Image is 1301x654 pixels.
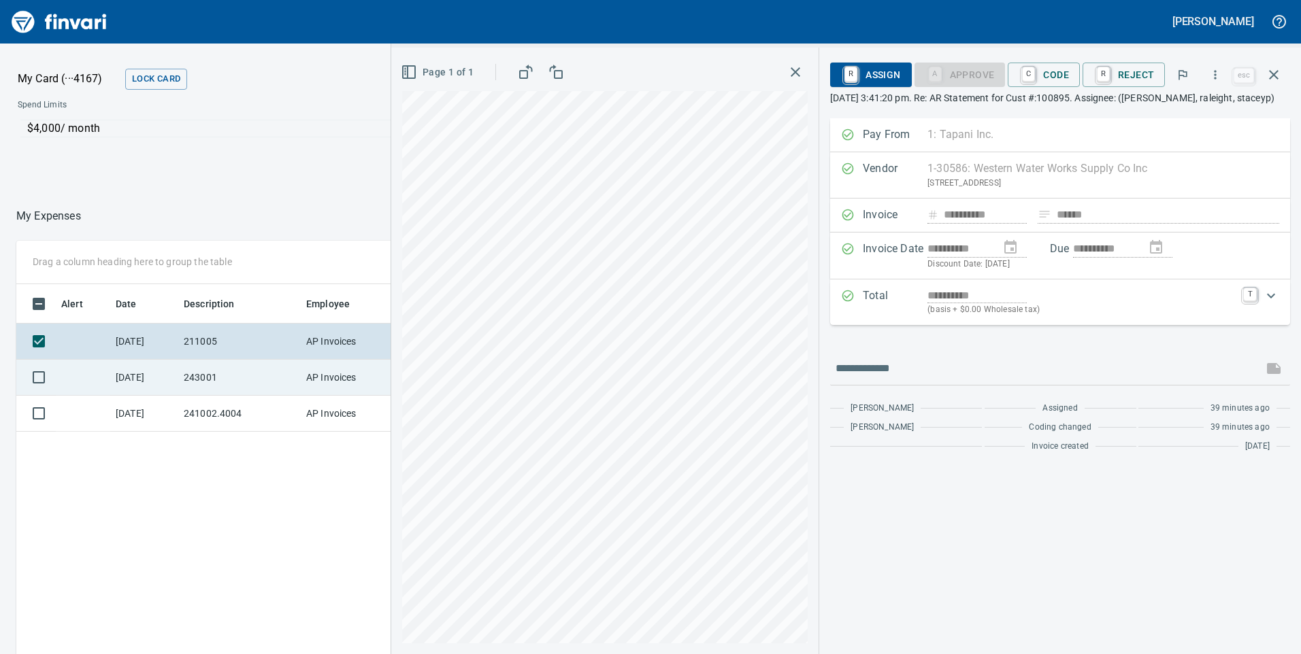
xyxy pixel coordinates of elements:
td: AP Invoices [301,360,403,396]
span: [PERSON_NAME] [851,402,914,415]
span: [PERSON_NAME] [851,421,914,434]
div: Expand [830,279,1290,325]
a: R [1097,67,1110,82]
span: Assigned [1042,402,1077,415]
span: Code [1019,63,1069,86]
button: More [1200,60,1230,90]
nav: breadcrumb [16,208,81,224]
span: Alert [61,296,101,312]
span: Employee [306,296,367,312]
td: AP Invoices [301,324,403,360]
a: esc [1234,68,1254,83]
h5: [PERSON_NAME] [1172,14,1254,29]
div: Coding Required [915,68,1006,80]
td: 211005 [178,324,301,360]
span: Assign [841,63,900,86]
td: [DATE] [110,396,178,432]
span: This records your message into the invoice and notifies anyone mentioned [1257,352,1290,385]
p: My Card (···4167) [18,71,120,87]
a: C [1022,67,1035,82]
p: $4,000 / month [27,120,454,137]
td: AP Invoices [301,396,403,432]
p: Drag a column heading here to group the table [33,255,232,269]
p: My Expenses [16,208,81,224]
span: Close invoice [1230,58,1290,91]
span: Invoice created [1032,440,1089,453]
td: 241002.4004 [178,396,301,432]
span: Spend Limits [18,99,263,112]
button: Lock Card [125,69,187,90]
span: [DATE] [1245,440,1270,453]
td: [DATE] [110,360,178,396]
span: 39 minutes ago [1211,421,1270,434]
a: R [844,67,857,82]
span: Date [116,296,137,312]
a: T [1243,288,1257,301]
span: Description [184,296,235,312]
span: Lock Card [132,71,180,87]
button: CCode [1008,63,1080,87]
span: Employee [306,296,350,312]
button: RAssign [830,63,911,87]
p: [DATE] 3:41:20 pm. Re: AR Statement for Cust #:100895. Assignee: ([PERSON_NAME], raleight, staceyp) [830,91,1290,105]
span: Alert [61,296,83,312]
button: RReject [1083,63,1165,87]
td: [DATE] [110,324,178,360]
button: [PERSON_NAME] [1169,11,1257,32]
span: Coding changed [1029,421,1091,434]
button: Flag [1168,60,1198,90]
span: 39 minutes ago [1211,402,1270,415]
span: Description [184,296,252,312]
td: 243001 [178,360,301,396]
p: (basis + $0.00 Wholesale tax) [927,303,1235,317]
span: Page 1 of 1 [404,64,474,81]
p: Total [863,288,927,317]
img: Finvari [8,5,110,38]
button: Page 1 of 1 [398,60,479,85]
span: Date [116,296,154,312]
p: Online allowed [7,137,463,151]
span: Reject [1093,63,1154,86]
